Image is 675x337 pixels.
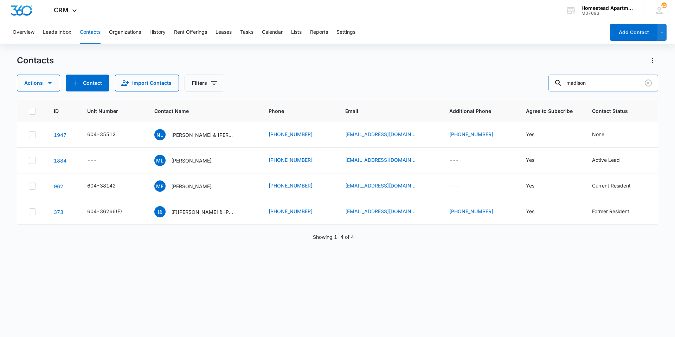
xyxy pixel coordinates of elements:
a: Navigate to contact details page for Madison Fernandez [54,183,63,189]
p: Showing 1-4 of 4 [313,233,354,241]
div: account name [581,5,633,11]
button: Organizations [109,21,141,44]
div: Yes [526,156,534,164]
a: [PHONE_NUMBER] [269,131,313,138]
div: Phone - (303) 709-3280 - Select to Edit Field [269,156,325,165]
button: Contacts [80,21,101,44]
button: Actions [647,55,658,66]
div: Phone - (970) 203-4876 - Select to Edit Field [269,131,325,139]
div: Email - issacnuutinen76@gmail.com - Select to Edit Field [345,208,428,216]
div: Contact Status - Current Resident - Select to Edit Field [592,182,643,190]
div: Yes [526,208,534,215]
div: Active Lead [592,156,620,164]
a: Navigate to contact details page for (F)Issac & Madison Nuutinen(F) [54,209,63,215]
div: Additional Phone - (303) 709-3280 - Select to Edit Field [449,131,506,139]
span: Agree to Subscribe [526,107,576,115]
button: Settings [336,21,355,44]
div: Unit Number - 604-35512 - Select to Edit Field [87,131,128,139]
button: Rent Offerings [174,21,207,44]
div: None [592,131,604,138]
div: Phone - (321) 271-7349 - Select to Edit Field [269,182,325,190]
div: Additional Phone - - Select to Edit Field [449,182,471,190]
div: --- [87,156,97,165]
span: (& [154,206,166,217]
span: Phone [269,107,318,115]
div: Email - maddyfernandez24601@gmail.com - Select to Edit Field [345,182,428,190]
div: Contact Status - Active Lead - Select to Edit Field [592,156,632,165]
button: History [149,21,166,44]
div: Phone - (507) 923-7725 - Select to Edit Field [269,208,325,216]
div: Agree to Subscribe - Yes - Select to Edit Field [526,131,547,139]
button: Add Contact [66,75,109,91]
div: Contact Name - Nolan Ladd & Madison Long - Select to Edit Field [154,129,247,140]
div: notifications count [661,2,667,8]
div: Unit Number - 604-36266(F) - Select to Edit Field [87,208,135,216]
div: Former Resident [592,208,629,215]
div: Contact Name - Madison Fernandez - Select to Edit Field [154,180,224,192]
p: (F)[PERSON_NAME] & [PERSON_NAME](F) [171,208,234,216]
div: Yes [526,182,534,189]
div: 604-38142 [87,182,116,189]
span: 216 [661,2,667,8]
input: Search Contacts [548,75,658,91]
div: Current Resident [592,182,631,189]
span: ID [54,107,60,115]
button: Overview [13,21,34,44]
h1: Contacts [17,55,54,66]
button: Leases [216,21,232,44]
span: CRM [54,6,69,14]
button: Leads Inbox [43,21,71,44]
div: Unit Number - - Select to Edit Field [87,156,109,165]
button: Reports [310,21,328,44]
div: account id [581,11,633,16]
div: Agree to Subscribe - Yes - Select to Edit Field [526,156,547,165]
p: [PERSON_NAME] & [PERSON_NAME] [171,131,234,139]
div: Agree to Subscribe - Yes - Select to Edit Field [526,208,547,216]
div: Agree to Subscribe - Yes - Select to Edit Field [526,182,547,190]
a: [EMAIL_ADDRESS][DOMAIN_NAME] [345,156,416,164]
a: [PHONE_NUMBER] [449,208,493,215]
a: [EMAIL_ADDRESS][DOMAIN_NAME] [345,131,416,138]
button: Tasks [240,21,253,44]
a: [PHONE_NUMBER] [269,182,313,189]
div: Contact Name - Madison Long - Select to Edit Field [154,155,224,166]
button: Clear [643,77,654,89]
a: [PHONE_NUMBER] [269,156,313,164]
span: Email [345,107,422,115]
div: Email - longmaddies@gmail.com - Select to Edit Field [345,131,428,139]
div: Additional Phone - - Select to Edit Field [449,156,471,165]
div: --- [449,182,459,190]
div: 604-36266(F) [87,208,122,215]
button: Actions [17,75,60,91]
button: Lists [291,21,302,44]
a: [PHONE_NUMBER] [269,208,313,215]
div: Yes [526,131,534,138]
span: Contact Status [592,107,636,115]
span: NL [154,129,166,140]
a: Navigate to contact details page for Nolan Ladd & Madison Long [54,132,66,138]
a: [EMAIL_ADDRESS][DOMAIN_NAME] [345,182,416,189]
button: Filters [185,75,224,91]
span: Unit Number [87,107,137,115]
div: Additional Phone - (507) 512-9823 - Select to Edit Field [449,208,506,216]
span: Contact Name [154,107,242,115]
div: Unit Number - 604-38142 - Select to Edit Field [87,182,128,190]
div: Contact Status - Former Resident - Select to Edit Field [592,208,642,216]
button: Calendar [262,21,283,44]
a: [PHONE_NUMBER] [449,131,493,138]
button: Import Contacts [115,75,179,91]
button: Add Contact [610,24,657,41]
p: [PERSON_NAME] [171,183,212,190]
span: MF [154,180,166,192]
p: [PERSON_NAME] [171,157,212,164]
a: Navigate to contact details page for Madison Long [54,158,66,164]
a: [EMAIL_ADDRESS][DOMAIN_NAME] [345,208,416,215]
div: 604-35512 [87,131,116,138]
div: Email - longmaddie5@gmail.com - Select to Edit Field [345,156,428,165]
div: Contact Name - (F)Issac & Madison Nuutinen(F) - Select to Edit Field [154,206,247,217]
span: Additional Phone [449,107,509,115]
div: Contact Status - None - Select to Edit Field [592,131,617,139]
div: --- [449,156,459,165]
span: ML [154,155,166,166]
